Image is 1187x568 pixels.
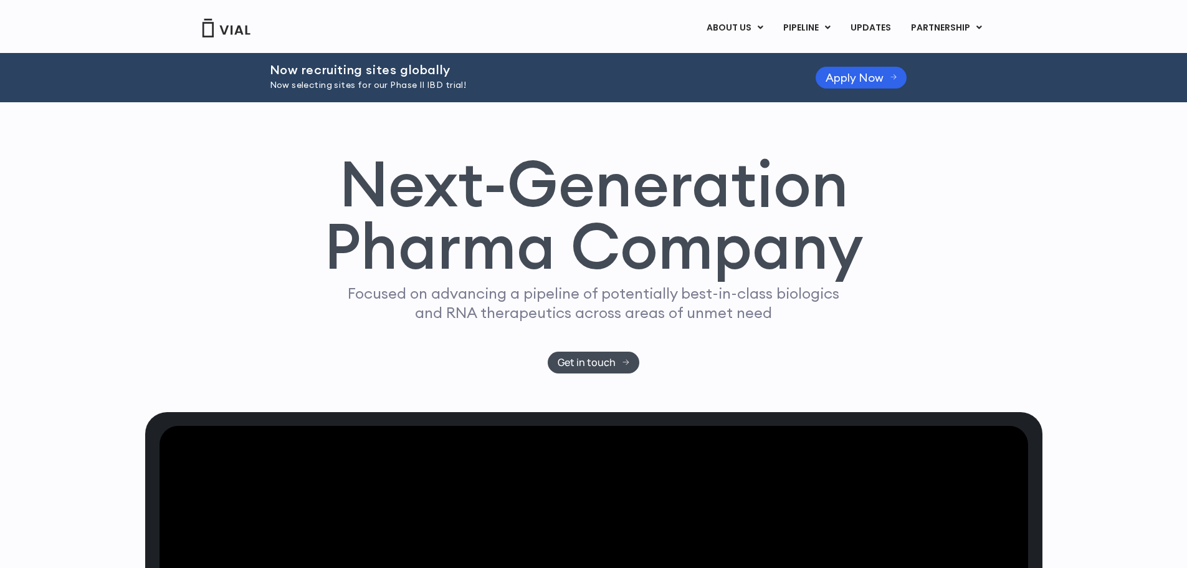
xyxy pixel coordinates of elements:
[697,17,773,39] a: ABOUT USMenu Toggle
[558,358,616,367] span: Get in touch
[270,63,784,77] h2: Now recruiting sites globally
[343,284,845,322] p: Focused on advancing a pipeline of potentially best-in-class biologics and RNA therapeutics acros...
[773,17,840,39] a: PIPELINEMenu Toggle
[270,79,784,92] p: Now selecting sites for our Phase II IBD trial!
[548,352,639,373] a: Get in touch
[841,17,900,39] a: UPDATES
[901,17,992,39] a: PARTNERSHIPMenu Toggle
[826,73,884,82] span: Apply Now
[324,152,864,278] h1: Next-Generation Pharma Company
[816,67,907,89] a: Apply Now
[201,19,251,37] img: Vial Logo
